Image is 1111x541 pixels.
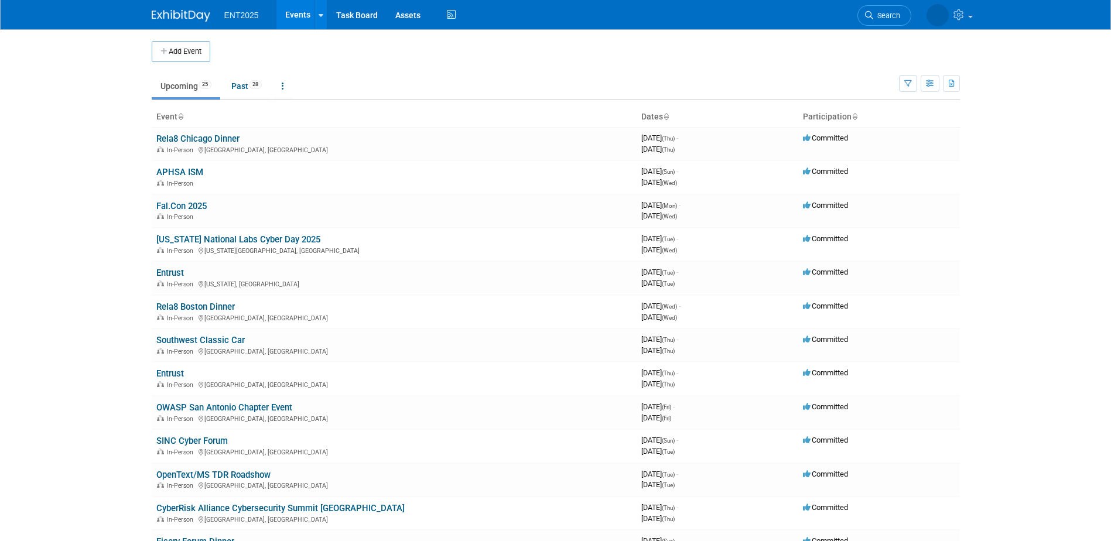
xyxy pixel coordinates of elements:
th: Dates [637,107,798,127]
span: [DATE] [641,268,678,276]
a: Past28 [223,75,271,97]
span: In-Person [167,482,197,489]
span: Committed [803,201,848,210]
a: APHSA ISM [156,167,203,177]
span: Committed [803,302,848,310]
span: In-Person [167,348,197,355]
span: [DATE] [641,302,681,310]
span: [DATE] [641,211,677,220]
a: Upcoming25 [152,75,220,97]
span: Committed [803,503,848,512]
span: (Thu) [662,337,675,343]
span: - [673,402,675,411]
span: (Wed) [662,213,677,220]
span: (Tue) [662,482,675,488]
img: In-Person Event [157,314,164,320]
span: [DATE] [641,234,678,243]
span: In-Person [167,213,197,221]
span: - [676,368,678,377]
span: (Fri) [662,415,671,422]
div: [US_STATE], [GEOGRAPHIC_DATA] [156,279,632,288]
a: CyberRisk Alliance Cybersecurity Summit [GEOGRAPHIC_DATA] [156,503,405,513]
span: [DATE] [641,167,678,176]
span: [DATE] [641,346,675,355]
img: In-Person Event [157,415,164,421]
span: (Fri) [662,404,671,410]
a: Sort by Participation Type [852,112,857,121]
a: Sort by Event Name [177,112,183,121]
span: [DATE] [641,436,678,444]
span: [DATE] [641,201,681,210]
img: In-Person Event [157,180,164,186]
span: (Tue) [662,448,675,455]
th: Event [152,107,637,127]
span: (Sun) [662,169,675,175]
span: (Wed) [662,180,677,186]
a: OWASP San Antonio Chapter Event [156,402,292,413]
span: Committed [803,133,848,142]
span: Committed [803,167,848,176]
a: Search [857,5,911,26]
a: Sort by Start Date [663,112,669,121]
span: In-Person [167,314,197,322]
span: (Mon) [662,203,677,209]
img: Rose Bodin [927,4,949,26]
a: Rela8 Boston Dinner [156,302,235,312]
button: Add Event [152,41,210,62]
img: In-Person Event [157,213,164,219]
span: (Wed) [662,303,677,310]
span: [DATE] [641,133,678,142]
div: [GEOGRAPHIC_DATA], [GEOGRAPHIC_DATA] [156,480,632,489]
img: In-Person Event [157,448,164,454]
span: [DATE] [641,145,675,153]
span: (Thu) [662,516,675,522]
a: OpenText/MS TDR Roadshow [156,470,271,480]
span: (Thu) [662,381,675,388]
span: 28 [249,80,262,89]
span: (Thu) [662,146,675,153]
span: (Thu) [662,505,675,511]
span: [DATE] [641,447,675,456]
span: ENT2025 [224,11,259,20]
span: Committed [803,436,848,444]
span: In-Person [167,415,197,423]
span: [DATE] [641,279,675,287]
span: (Tue) [662,471,675,478]
span: In-Person [167,448,197,456]
span: In-Person [167,180,197,187]
span: - [676,436,678,444]
span: Committed [803,368,848,377]
span: (Wed) [662,247,677,254]
a: [US_STATE] National Labs Cyber Day 2025 [156,234,320,245]
a: SINC Cyber Forum [156,436,228,446]
span: - [676,335,678,344]
span: Committed [803,234,848,243]
a: Fal.Con 2025 [156,201,207,211]
span: Committed [803,335,848,344]
img: ExhibitDay [152,10,210,22]
div: [GEOGRAPHIC_DATA], [GEOGRAPHIC_DATA] [156,379,632,389]
span: Committed [803,402,848,411]
span: [DATE] [641,413,671,422]
div: [US_STATE][GEOGRAPHIC_DATA], [GEOGRAPHIC_DATA] [156,245,632,255]
img: In-Person Event [157,247,164,253]
img: In-Person Event [157,482,164,488]
img: In-Person Event [157,280,164,286]
span: (Thu) [662,370,675,376]
img: In-Person Event [157,516,164,522]
img: In-Person Event [157,381,164,387]
span: (Wed) [662,314,677,321]
span: In-Person [167,247,197,255]
div: [GEOGRAPHIC_DATA], [GEOGRAPHIC_DATA] [156,145,632,154]
span: - [676,234,678,243]
span: [DATE] [641,514,675,523]
a: Entrust [156,268,184,278]
span: (Tue) [662,269,675,276]
img: In-Person Event [157,146,164,152]
span: Search [873,11,900,20]
th: Participation [798,107,960,127]
span: (Tue) [662,236,675,242]
span: In-Person [167,516,197,523]
span: - [679,201,681,210]
span: Committed [803,268,848,276]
